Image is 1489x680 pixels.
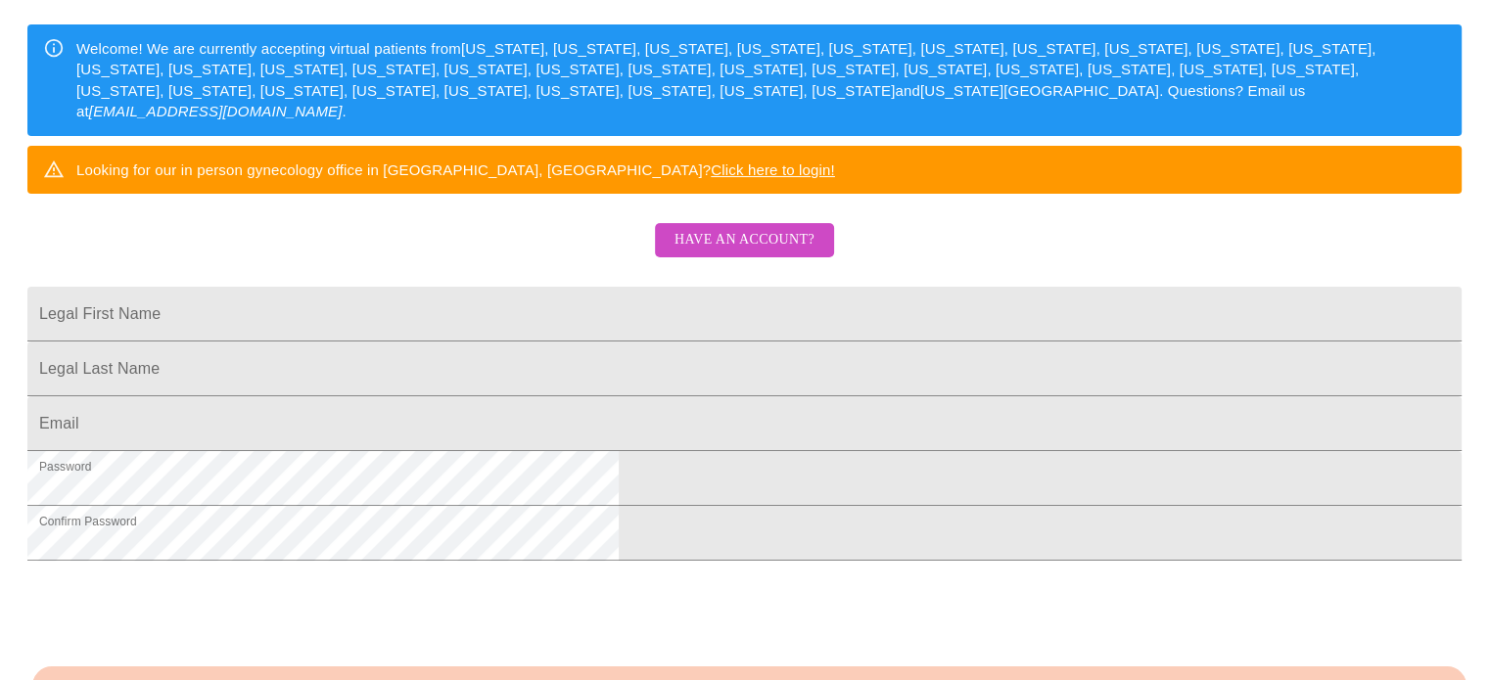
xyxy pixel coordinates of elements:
a: Have an account? [650,245,839,261]
button: Have an account? [655,223,834,257]
a: Click here to login! [711,161,835,178]
em: [EMAIL_ADDRESS][DOMAIN_NAME] [89,103,343,119]
div: Looking for our in person gynecology office in [GEOGRAPHIC_DATA], [GEOGRAPHIC_DATA]? [76,152,835,188]
div: Welcome! We are currently accepting virtual patients from [US_STATE], [US_STATE], [US_STATE], [US... [76,30,1446,130]
span: Have an account? [675,228,814,252]
iframe: reCAPTCHA [27,570,325,647]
